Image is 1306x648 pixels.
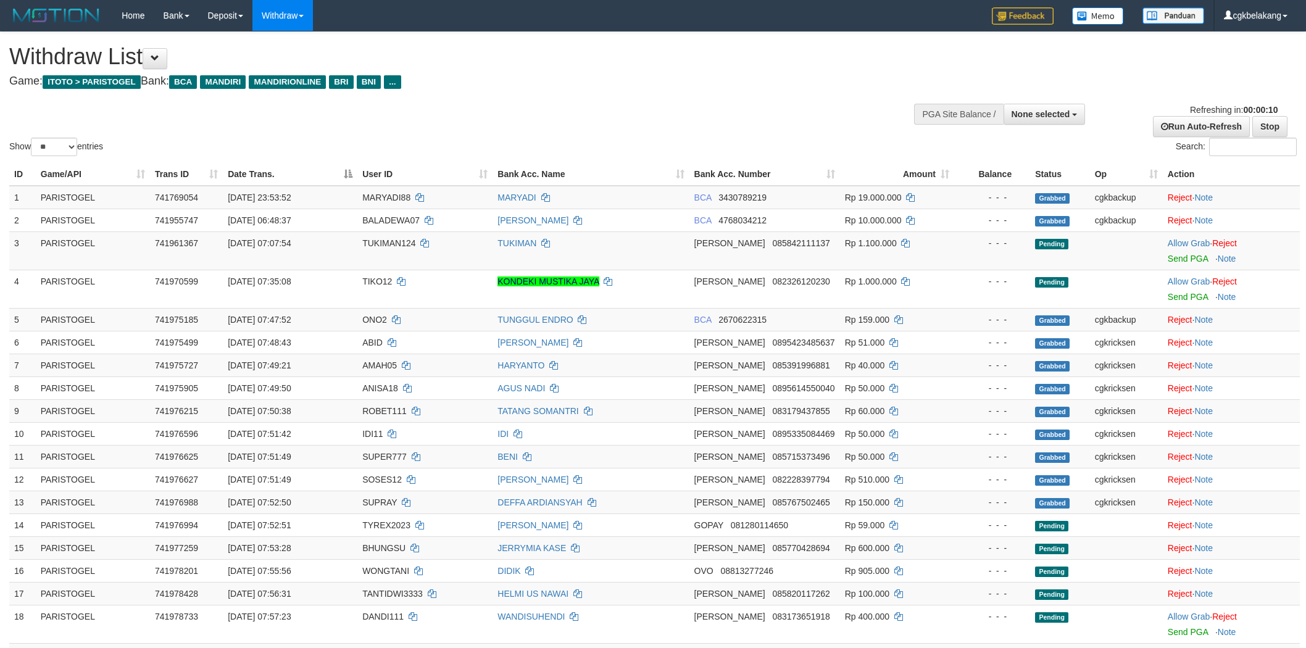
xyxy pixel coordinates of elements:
[9,209,36,231] td: 2
[772,276,830,286] span: Copy 082326120230 to clipboard
[155,497,198,507] span: 741976988
[362,566,409,576] span: WONGTANI
[1163,308,1300,331] td: ·
[694,452,765,462] span: [PERSON_NAME]
[845,276,897,286] span: Rp 1.000.000
[694,193,712,202] span: BCA
[9,399,36,422] td: 9
[694,315,712,325] span: BCA
[1090,468,1163,491] td: cgkricksen
[845,360,885,370] span: Rp 40.000
[1194,338,1213,347] a: Note
[36,399,150,422] td: PARISTOGEL
[1090,308,1163,331] td: cgkbackup
[845,497,889,507] span: Rp 150.000
[228,497,291,507] span: [DATE] 07:52:50
[1190,105,1278,115] span: Refreshing in:
[1194,589,1213,599] a: Note
[497,612,565,621] a: WANDISUHENDI
[845,566,889,576] span: Rp 905.000
[1163,270,1300,308] td: ·
[1142,7,1204,24] img: panduan.png
[36,308,150,331] td: PARISTOGEL
[772,238,830,248] span: Copy 085842111137 to clipboard
[1163,354,1300,376] td: ·
[155,383,198,393] span: 741975905
[845,452,885,462] span: Rp 50.000
[694,589,765,599] span: [PERSON_NAME]
[1194,215,1213,225] a: Note
[36,559,150,582] td: PARISTOGEL
[9,376,36,399] td: 8
[694,520,723,530] span: GOPAY
[9,445,36,468] td: 11
[228,475,291,484] span: [DATE] 07:51:49
[845,238,897,248] span: Rp 1.100.000
[1168,475,1192,484] a: Reject
[9,536,36,559] td: 15
[1035,452,1070,463] span: Grabbed
[169,75,197,89] span: BCA
[155,452,198,462] span: 741976625
[362,276,392,286] span: TIKO12
[845,475,889,484] span: Rp 510.000
[1168,292,1208,302] a: Send PGA
[1168,360,1192,370] a: Reject
[1168,215,1192,225] a: Reject
[1163,605,1300,643] td: ·
[845,520,885,530] span: Rp 59.000
[1218,627,1236,637] a: Note
[954,163,1030,186] th: Balance
[36,376,150,399] td: PARISTOGEL
[694,566,713,576] span: OVO
[1035,407,1070,417] span: Grabbed
[1090,186,1163,209] td: cgkbackup
[772,589,830,599] span: Copy 085820117262 to clipboard
[1072,7,1124,25] img: Button%20Memo.svg
[9,513,36,536] td: 14
[155,315,198,325] span: 741975185
[200,75,246,89] span: MANDIRI
[228,193,291,202] span: [DATE] 23:53:52
[1012,109,1070,119] span: None selected
[497,497,582,507] a: DEFFA ARDIANSYAH
[228,543,291,553] span: [DATE] 07:53:28
[1035,567,1068,577] span: Pending
[36,422,150,445] td: PARISTOGEL
[9,6,103,25] img: MOTION_logo.png
[694,429,765,439] span: [PERSON_NAME]
[362,543,406,553] span: BHUNGSU
[9,491,36,513] td: 13
[772,406,830,416] span: Copy 083179437855 to clipboard
[914,104,1003,125] div: PGA Site Balance /
[959,428,1025,440] div: - - -
[694,215,712,225] span: BCA
[155,238,198,248] span: 741961367
[36,163,150,186] th: Game/API: activate to sort column ascending
[155,589,198,599] span: 741978428
[1090,399,1163,422] td: cgkricksen
[992,7,1054,25] img: Feedback.jpg
[362,452,407,462] span: SUPER777
[228,406,291,416] span: [DATE] 07:50:38
[36,354,150,376] td: PARISTOGEL
[1168,497,1192,507] a: Reject
[694,475,765,484] span: [PERSON_NAME]
[362,215,420,225] span: BALADEWA07
[959,610,1025,623] div: - - -
[845,215,902,225] span: Rp 10.000.000
[228,566,291,576] span: [DATE] 07:55:56
[1163,331,1300,354] td: ·
[1163,468,1300,491] td: ·
[1168,566,1192,576] a: Reject
[155,193,198,202] span: 741769054
[772,475,830,484] span: Copy 082228397794 to clipboard
[1163,491,1300,513] td: ·
[959,237,1025,249] div: - - -
[694,238,765,248] span: [PERSON_NAME]
[223,163,357,186] th: Date Trans.: activate to sort column descending
[497,520,568,530] a: [PERSON_NAME]
[497,338,568,347] a: [PERSON_NAME]
[694,406,765,416] span: [PERSON_NAME]
[362,238,415,248] span: TUKIMAN124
